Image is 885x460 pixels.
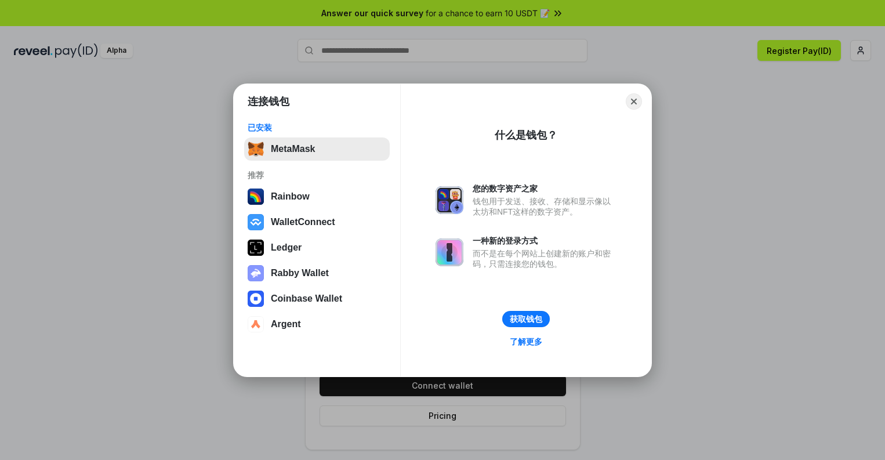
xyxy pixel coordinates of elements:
button: Rabby Wallet [244,262,390,285]
img: svg+xml,%3Csvg%20xmlns%3D%22http%3A%2F%2Fwww.w3.org%2F2000%2Fsvg%22%20width%3D%2228%22%20height%3... [248,240,264,256]
h1: 连接钱包 [248,95,289,108]
button: Ledger [244,236,390,259]
div: Rabby Wallet [271,268,329,278]
div: Coinbase Wallet [271,294,342,304]
div: 什么是钱包？ [495,128,557,142]
img: svg+xml,%3Csvg%20width%3D%2228%22%20height%3D%2228%22%20viewBox%3D%220%200%2028%2028%22%20fill%3D... [248,291,264,307]
a: 了解更多 [503,334,549,349]
button: WalletConnect [244,211,390,234]
div: Ledger [271,242,302,253]
div: MetaMask [271,144,315,154]
img: svg+xml,%3Csvg%20width%3D%2228%22%20height%3D%2228%22%20viewBox%3D%220%200%2028%2028%22%20fill%3D... [248,316,264,332]
div: 获取钱包 [510,314,542,324]
button: Coinbase Wallet [244,287,390,310]
div: 而不是在每个网站上创建新的账户和密码，只需连接您的钱包。 [473,248,616,269]
div: 了解更多 [510,336,542,347]
img: svg+xml,%3Csvg%20xmlns%3D%22http%3A%2F%2Fwww.w3.org%2F2000%2Fsvg%22%20fill%3D%22none%22%20viewBox... [436,186,463,214]
div: 已安装 [248,122,386,133]
div: WalletConnect [271,217,335,227]
button: Rainbow [244,185,390,208]
img: svg+xml,%3Csvg%20xmlns%3D%22http%3A%2F%2Fwww.w3.org%2F2000%2Fsvg%22%20fill%3D%22none%22%20viewBox... [436,238,463,266]
img: svg+xml,%3Csvg%20width%3D%2228%22%20height%3D%2228%22%20viewBox%3D%220%200%2028%2028%22%20fill%3D... [248,214,264,230]
div: 您的数字资产之家 [473,183,616,194]
div: 一种新的登录方式 [473,236,616,246]
img: svg+xml,%3Csvg%20fill%3D%22none%22%20height%3D%2233%22%20viewBox%3D%220%200%2035%2033%22%20width%... [248,141,264,157]
img: svg+xml,%3Csvg%20width%3D%22120%22%20height%3D%22120%22%20viewBox%3D%220%200%20120%20120%22%20fil... [248,189,264,205]
button: 获取钱包 [502,311,550,327]
div: Argent [271,319,301,329]
div: 推荐 [248,170,386,180]
button: MetaMask [244,137,390,161]
button: Argent [244,313,390,336]
div: Rainbow [271,191,310,202]
div: 钱包用于发送、接收、存储和显示像以太坊和NFT这样的数字资产。 [473,196,616,217]
button: Close [626,93,642,110]
img: svg+xml,%3Csvg%20xmlns%3D%22http%3A%2F%2Fwww.w3.org%2F2000%2Fsvg%22%20fill%3D%22none%22%20viewBox... [248,265,264,281]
